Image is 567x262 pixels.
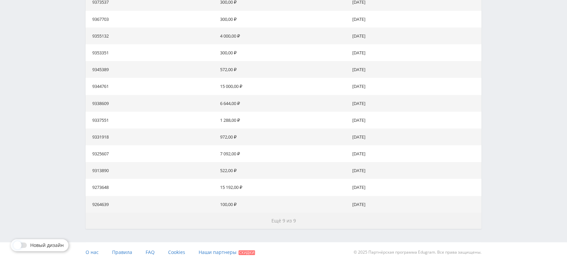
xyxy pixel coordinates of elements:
[350,44,481,61] td: [DATE]
[217,28,349,44] td: 4 000,00 ₽
[86,162,217,179] td: 9313890
[217,61,349,78] td: 572,00 ₽
[217,145,349,162] td: 7 092,00 ₽
[350,145,481,162] td: [DATE]
[217,44,349,61] td: 300,00 ₽
[217,162,349,179] td: 522,00 ₽
[217,128,349,145] td: 972,00 ₽
[350,28,481,44] td: [DATE]
[86,44,217,61] td: 9353351
[86,196,217,213] td: 9264639
[350,112,481,128] td: [DATE]
[350,11,481,28] td: [DATE]
[350,196,481,213] td: [DATE]
[350,78,481,95] td: [DATE]
[217,196,349,213] td: 100,00 ₽
[217,179,349,196] td: 15 192,00 ₽
[350,95,481,112] td: [DATE]
[350,128,481,145] td: [DATE]
[217,11,349,28] td: 300,00 ₽
[239,250,255,255] span: Скидки
[217,112,349,128] td: 1 288,00 ₽
[30,243,64,248] span: Новый дизайн
[350,162,481,179] td: [DATE]
[86,78,217,95] td: 9344761
[86,61,217,78] td: 9345389
[217,78,349,95] td: 15 000,00 ₽
[350,179,481,196] td: [DATE]
[86,28,217,44] td: 9355132
[350,61,481,78] td: [DATE]
[86,249,99,255] span: О нас
[86,11,217,28] td: 9367703
[271,217,296,224] span: Ещё 9 из 9
[86,179,217,196] td: 9273648
[112,249,132,255] span: Правила
[86,128,217,145] td: 9331918
[86,213,481,229] button: Ещё 9 из 9
[86,112,217,128] td: 9337551
[168,249,185,255] span: Cookies
[86,95,217,112] td: 9338609
[86,145,217,162] td: 9325607
[146,249,155,255] span: FAQ
[199,249,237,255] span: Наши партнеры
[217,95,349,112] td: 6 644,00 ₽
